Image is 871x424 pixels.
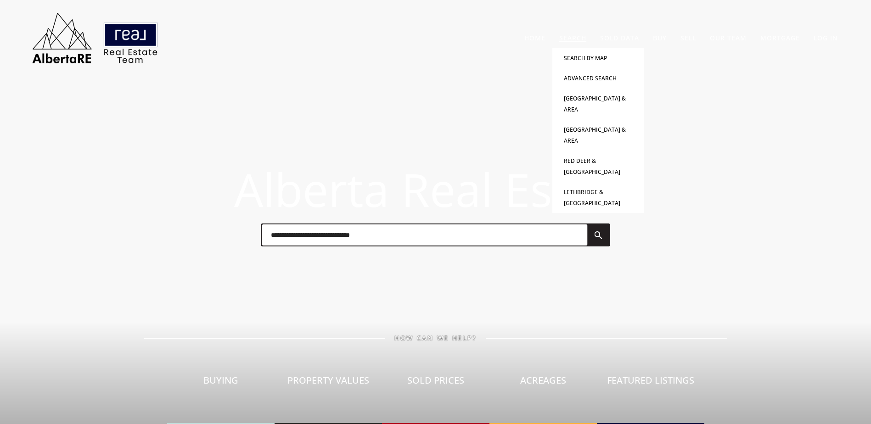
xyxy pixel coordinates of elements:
span: Acreages [520,374,566,386]
a: Property Values [275,342,382,424]
a: Acreages [489,342,597,424]
span: Property Values [287,374,369,386]
a: Sold Prices [382,342,489,424]
a: Search [559,33,586,42]
a: [GEOGRAPHIC_DATA] & Area [564,126,626,145]
a: Mortgage [760,33,800,42]
span: Buying [203,374,238,386]
a: Log In [814,33,838,42]
img: AlbertaRE Real Estate Team | Real Broker [26,9,164,67]
a: Home [524,33,545,42]
a: Sell [680,33,696,42]
a: Lethbridge & [GEOGRAPHIC_DATA] [564,188,620,207]
a: Sold Data [600,33,639,42]
a: Buying [167,342,275,424]
a: Our Team [710,33,747,42]
a: Red Deer & [GEOGRAPHIC_DATA] [564,157,620,176]
a: Advanced Search [564,74,617,82]
a: Featured Listings [597,342,704,424]
span: Sold Prices [407,374,464,386]
a: [GEOGRAPHIC_DATA] & Area [564,95,626,113]
a: Buy [653,33,667,42]
span: Featured Listings [607,374,694,386]
a: Search By Map [564,54,607,62]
